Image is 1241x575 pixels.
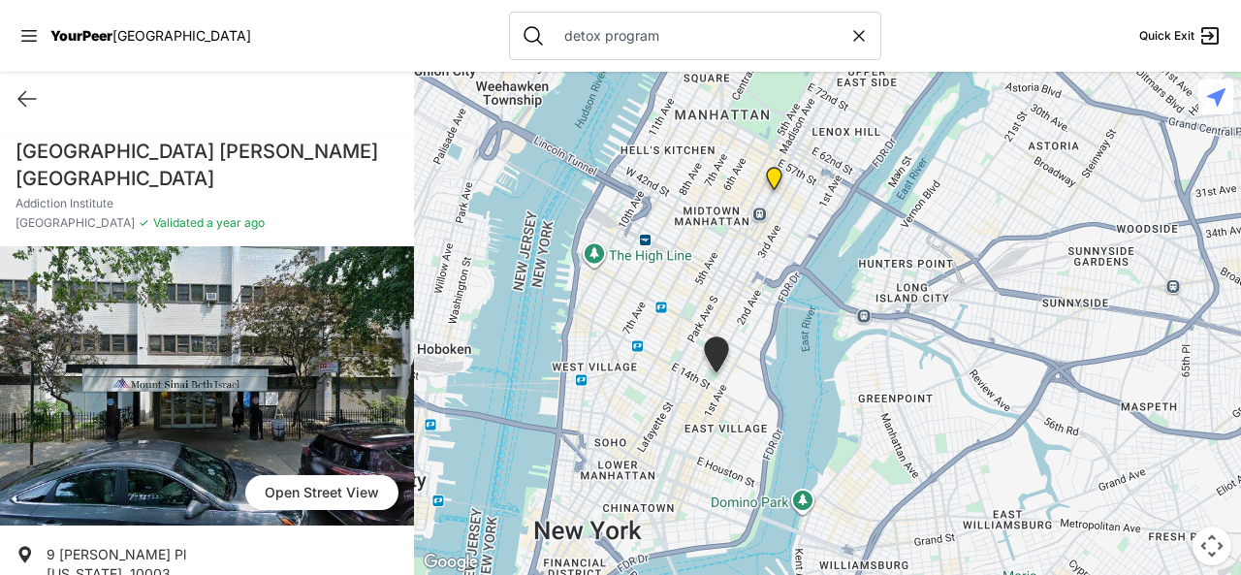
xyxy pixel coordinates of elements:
span: 9 [PERSON_NAME] Pl [47,546,186,562]
a: Quick Exit [1139,24,1222,48]
button: Map camera controls [1193,527,1231,565]
a: Open Street View [245,475,398,510]
div: Addiction Institute [700,336,733,380]
span: YourPeer [50,27,112,44]
p: Addiction Institute [16,196,398,211]
span: Quick Exit [1139,28,1194,44]
a: Open this area in Google Maps (opens a new window) [419,550,483,575]
h1: [GEOGRAPHIC_DATA] [PERSON_NAME] [GEOGRAPHIC_DATA] [16,138,398,192]
span: ✓ [139,215,149,231]
a: YourPeer[GEOGRAPHIC_DATA] [50,30,251,42]
span: [GEOGRAPHIC_DATA] [16,215,135,231]
span: Validated [153,215,204,230]
img: Google [419,550,483,575]
div: St. Bartholomew's Community Ministry [762,167,786,198]
span: a year ago [204,215,265,230]
span: [GEOGRAPHIC_DATA] [112,27,251,44]
input: Search [553,26,849,46]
